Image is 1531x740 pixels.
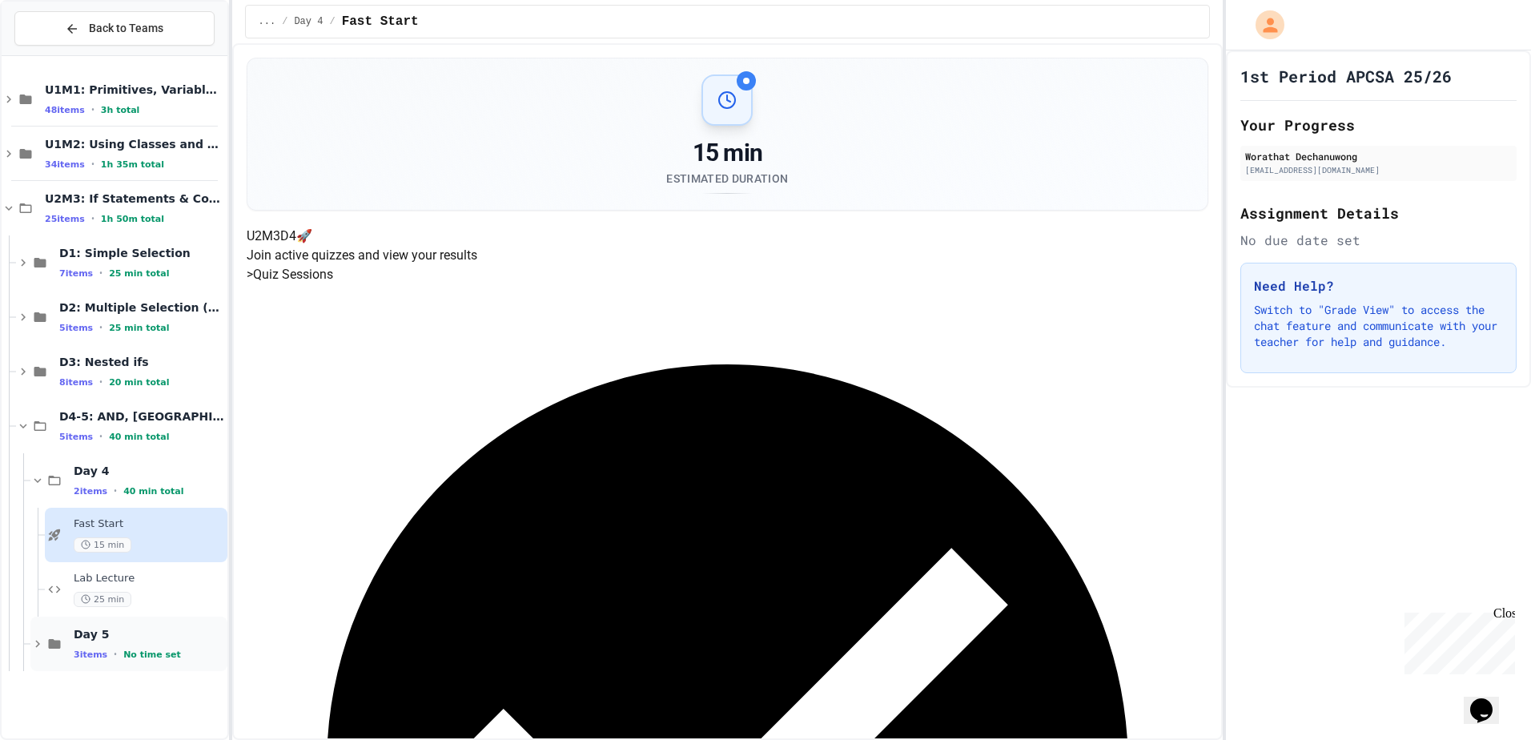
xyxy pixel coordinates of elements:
span: Back to Teams [89,20,163,37]
span: 5 items [59,432,93,442]
span: ... [259,15,276,28]
div: 15 min [666,139,788,167]
span: 2 items [74,486,107,497]
span: • [99,430,102,443]
span: U2M3: If Statements & Control Flow [45,191,224,206]
div: Chat with us now!Close [6,6,111,102]
span: 25 min total [109,268,169,279]
span: Fast Start [342,12,419,31]
span: • [99,376,102,388]
h3: Need Help? [1254,276,1503,296]
h2: Assignment Details [1240,202,1517,224]
span: No time set [123,650,181,660]
span: U1M1: Primitives, Variables, Basic I/O [45,82,224,97]
div: Worathat Dechanuwong [1245,149,1512,163]
h2: Your Progress [1240,114,1517,136]
span: 40 min total [123,486,183,497]
span: 3 items [74,650,107,660]
span: / [282,15,287,28]
button: Back to Teams [14,11,215,46]
span: Day 4 [294,15,323,28]
span: • [114,648,117,661]
span: D4-5: AND, [GEOGRAPHIC_DATA], NOT [59,409,224,424]
span: 15 min [74,537,131,553]
p: Join active quizzes and view your results [247,246,1209,265]
div: Estimated Duration [666,171,788,187]
h5: > Quiz Sessions [247,265,1209,284]
span: 7 items [59,268,93,279]
div: My Account [1239,6,1288,43]
span: 1h 35m total [101,159,164,170]
span: • [91,158,94,171]
span: 20 min total [109,377,169,388]
span: Day 5 [74,627,224,641]
iframe: chat widget [1464,676,1515,724]
span: D2: Multiple Selection (else) [59,300,224,315]
span: • [91,212,94,225]
span: 25 min total [109,323,169,333]
span: • [99,267,102,280]
span: 34 items [45,159,85,170]
span: 3h total [101,105,140,115]
span: 48 items [45,105,85,115]
h4: U2M3D4 🚀 [247,227,1209,246]
p: Switch to "Grade View" to access the chat feature and communicate with your teacher for help and ... [1254,302,1503,350]
span: / [329,15,335,28]
div: No due date set [1240,231,1517,250]
span: 1h 50m total [101,214,164,224]
span: D1: Simple Selection [59,246,224,260]
span: 25 items [45,214,85,224]
span: 25 min [74,592,131,607]
span: 5 items [59,323,93,333]
span: Day 4 [74,464,224,478]
span: • [99,321,102,334]
span: 8 items [59,377,93,388]
div: [EMAIL_ADDRESS][DOMAIN_NAME] [1245,164,1512,176]
span: 40 min total [109,432,169,442]
span: U1M2: Using Classes and Objects [45,137,224,151]
span: D3: Nested ifs [59,355,224,369]
iframe: chat widget [1398,606,1515,674]
span: • [114,485,117,497]
span: Fast Start [74,517,224,531]
h1: 1st Period APCSA 25/26 [1240,65,1452,87]
span: Lab Lecture [74,572,224,585]
span: • [91,103,94,116]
